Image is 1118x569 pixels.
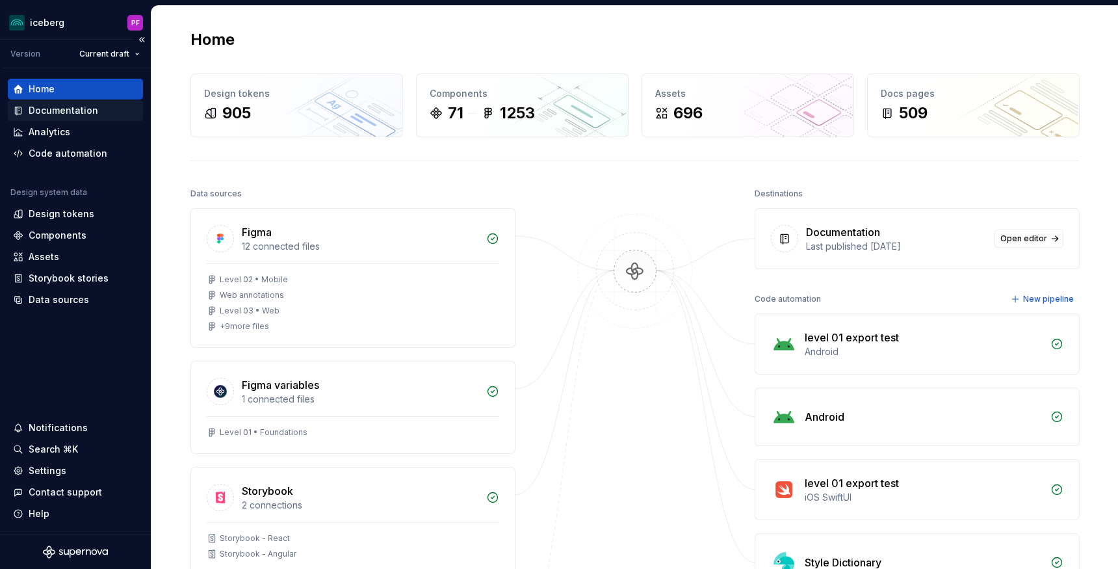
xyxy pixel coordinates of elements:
button: Search ⌘K [8,439,143,460]
div: Figma [242,224,272,240]
a: Design tokens905 [190,73,403,137]
a: Figma variables1 connected filesLevel 01 • Foundations [190,361,515,454]
div: Assets [29,250,59,263]
div: Web annotations [220,290,284,300]
div: Code automation [29,147,107,160]
div: Components [29,229,86,242]
div: 509 [899,103,928,124]
div: Android [805,345,1043,358]
div: Android [805,409,844,425]
button: New pipeline [1007,290,1080,308]
div: + 9 more files [220,321,269,332]
div: level 01 export test [805,475,899,491]
a: Figma12 connected filesLevel 02 • MobileWeb annotationsLevel 03 • Web+9more files [190,208,515,348]
a: Assets [8,246,143,267]
div: PF [131,18,140,28]
a: Storybook stories [8,268,143,289]
img: 418c6d47-6da6-4103-8b13-b5999f8989a1.png [9,15,25,31]
div: Storybook - React [220,533,290,544]
div: Components [430,87,615,100]
div: level 01 export test [805,330,899,345]
h2: Home [190,29,235,50]
div: Design tokens [29,207,94,220]
a: Components [8,225,143,246]
div: Data sources [190,185,242,203]
div: Data sources [29,293,89,306]
a: Analytics [8,122,143,142]
div: Settings [29,464,66,477]
div: iOS SwiftUI [805,491,1043,504]
a: Components711253 [416,73,629,137]
div: Documentation [29,104,98,117]
div: Figma variables [242,377,319,393]
div: Last published [DATE] [806,240,987,253]
div: Storybook [242,483,293,499]
div: Contact support [29,486,102,499]
div: Storybook stories [29,272,109,285]
div: 2 connections [242,499,478,512]
button: Help [8,503,143,524]
div: Docs pages [881,87,1066,100]
div: Code automation [755,290,821,308]
a: Data sources [8,289,143,310]
a: Open editor [994,230,1063,248]
div: Search ⌘K [29,443,78,456]
div: Level 01 • Foundations [220,427,307,438]
div: Level 02 • Mobile [220,274,288,285]
div: Help [29,507,49,520]
a: Home [8,79,143,99]
div: Notifications [29,421,88,434]
div: Design tokens [204,87,389,100]
a: Docs pages509 [867,73,1080,137]
svg: Supernova Logo [43,546,108,559]
div: 1253 [500,103,535,124]
div: 905 [222,103,251,124]
div: Destinations [755,185,803,203]
div: 1 connected files [242,393,478,406]
div: 696 [673,103,703,124]
div: Level 03 • Web [220,306,279,316]
a: Assets696 [642,73,854,137]
div: 12 connected files [242,240,478,253]
a: Design tokens [8,204,143,224]
button: Contact support [8,482,143,503]
a: Code automation [8,143,143,164]
div: Assets [655,87,840,100]
span: New pipeline [1023,294,1074,304]
button: Current draft [73,45,146,63]
button: Collapse sidebar [133,31,151,49]
a: Documentation [8,100,143,121]
div: Analytics [29,126,70,139]
div: Storybook - Angular [220,549,296,559]
span: Current draft [79,49,129,59]
button: icebergPF [3,8,148,36]
span: Open editor [1000,233,1047,244]
button: Notifications [8,417,143,438]
div: iceberg [30,16,64,29]
div: 71 [448,103,463,124]
div: Version [10,49,40,59]
div: Design system data [10,187,87,198]
a: Settings [8,460,143,481]
div: Documentation [806,224,880,240]
div: Home [29,83,55,96]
